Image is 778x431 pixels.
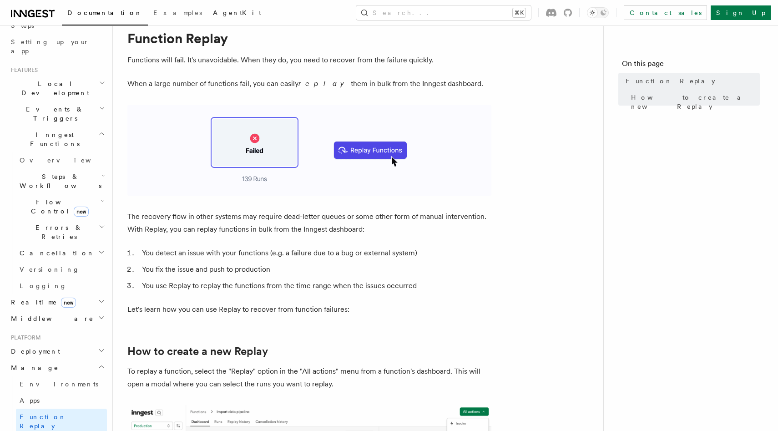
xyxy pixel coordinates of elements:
[11,38,89,55] span: Setting up your app
[7,76,107,101] button: Local Development
[16,172,101,190] span: Steps & Workflows
[7,298,76,307] span: Realtime
[16,245,107,261] button: Cancellation
[62,3,148,25] a: Documentation
[16,198,100,216] span: Flow Control
[127,30,491,46] h1: Function Replay
[213,9,261,16] span: AgentKit
[20,413,66,430] span: Function Replay
[631,93,760,111] span: How to create a new Replay
[20,380,98,388] span: Environments
[127,105,491,196] img: Relay graphic
[7,66,38,74] span: Features
[127,365,491,390] p: To replay a function, select the "Replay" option in the "All actions" menu from a function's dash...
[7,34,107,59] a: Setting up your app
[7,127,107,152] button: Inngest Functions
[587,7,609,18] button: Toggle dark mode
[67,9,142,16] span: Documentation
[356,5,531,20] button: Search...⌘K
[16,168,107,194] button: Steps & Workflows
[139,279,491,292] li: You use Replay to replay the functions from the time range when the issues occurred
[127,77,491,90] p: When a large number of functions fail, you can easily them in bulk from the Inngest dashboard.
[622,73,760,89] a: Function Replay
[7,310,107,327] button: Middleware
[16,278,107,294] a: Logging
[7,347,60,356] span: Deployment
[207,3,267,25] a: AgentKit
[127,345,268,358] a: How to create a new Replay
[20,266,80,273] span: Versioning
[16,152,107,168] a: Overview
[139,247,491,259] li: You detect an issue with your functions (e.g. a failure due to a bug or external system)
[16,376,107,392] a: Environments
[20,397,40,404] span: Apps
[7,360,107,376] button: Manage
[7,130,98,148] span: Inngest Functions
[7,314,94,323] span: Middleware
[16,194,107,219] button: Flow Controlnew
[711,5,771,20] a: Sign Up
[16,261,107,278] a: Versioning
[624,5,707,20] a: Contact sales
[513,8,525,17] kbd: ⌘K
[127,210,491,236] p: The recovery flow in other systems may require dead-letter queues or some other form of manual in...
[20,282,67,289] span: Logging
[7,105,99,123] span: Events & Triggers
[16,223,99,241] span: Errors & Retries
[148,3,207,25] a: Examples
[298,79,351,88] em: replay
[7,152,107,294] div: Inngest Functions
[127,303,491,316] p: Let's learn how you can use Replay to recover from function failures:
[7,79,99,97] span: Local Development
[622,58,760,73] h4: On this page
[61,298,76,308] span: new
[626,76,715,86] span: Function Replay
[16,248,95,258] span: Cancellation
[7,334,41,341] span: Platform
[16,392,107,409] a: Apps
[153,9,202,16] span: Examples
[16,219,107,245] button: Errors & Retries
[74,207,89,217] span: new
[7,294,107,310] button: Realtimenew
[7,343,107,360] button: Deployment
[127,54,491,66] p: Functions will fail. It's unavoidable. When they do, you need to recover from the failure quickly.
[20,157,113,164] span: Overview
[627,89,760,115] a: How to create a new Replay
[139,263,491,276] li: You fix the issue and push to production
[7,101,107,127] button: Events & Triggers
[7,363,59,372] span: Manage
